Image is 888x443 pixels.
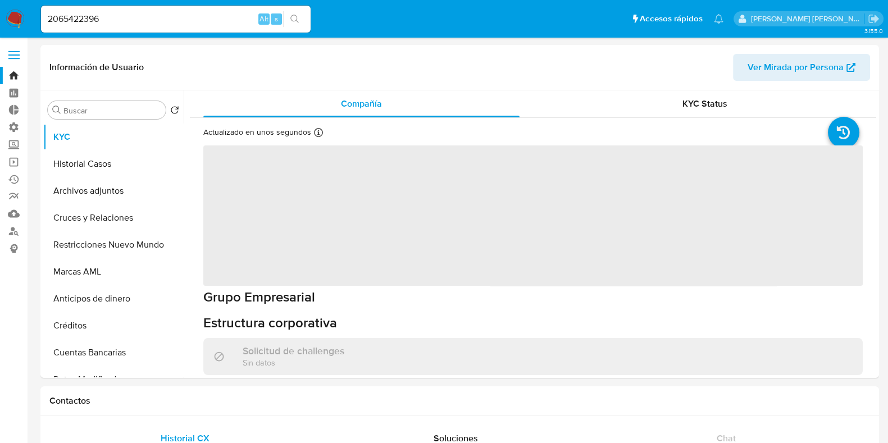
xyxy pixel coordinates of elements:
[203,338,863,375] div: Solicitud de challengesSin datos
[275,13,278,24] span: s
[49,395,870,407] h1: Contactos
[43,258,184,285] button: Marcas AML
[43,177,184,204] button: Archivos adjuntos
[868,13,880,25] a: Salir
[751,13,864,24] p: daniela.lagunesrodriguez@mercadolibre.com.mx
[203,314,863,331] h6: Estructura corporativa
[243,345,344,357] h3: Solicitud de challenges
[203,289,863,305] h1: Grupo Empresarial
[43,204,184,231] button: Cruces y Relaciones
[341,97,382,110] span: Compañía
[243,357,344,368] p: Sin datos
[203,145,863,286] span: ‌
[43,312,184,339] button: Créditos
[682,97,727,110] span: KYC Status
[259,13,268,24] span: Alt
[640,13,703,25] span: Accesos rápidos
[43,339,184,366] button: Cuentas Bancarias
[63,106,161,116] input: Buscar
[283,11,306,27] button: search-icon
[41,12,311,26] input: Buscar usuario o caso...
[43,366,184,393] button: Datos Modificados
[733,54,870,81] button: Ver Mirada por Persona
[43,231,184,258] button: Restricciones Nuevo Mundo
[43,285,184,312] button: Anticipos de dinero
[748,54,844,81] span: Ver Mirada por Persona
[714,14,723,24] a: Notificaciones
[52,106,61,115] button: Buscar
[43,150,184,177] button: Historial Casos
[203,127,311,138] p: Actualizado en unos segundos
[43,124,184,150] button: KYC
[49,62,144,73] h1: Información de Usuario
[170,106,179,118] button: Volver al orden por defecto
